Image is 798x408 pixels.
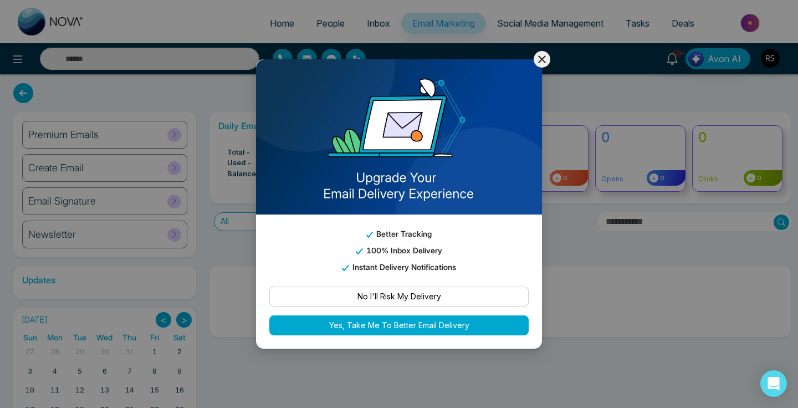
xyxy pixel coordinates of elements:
[760,370,787,397] div: Open Intercom Messenger
[342,265,349,271] img: tick_email_template.svg
[366,232,373,238] img: tick_email_template.svg
[356,248,362,254] img: tick_email_template.svg
[269,315,529,335] button: Yes, Take Me To Better Email Delivery
[269,287,529,307] button: No I'll Risk My Delivery
[269,261,529,273] p: Instant Delivery Notifications
[269,228,529,240] p: Better Tracking
[256,59,542,215] img: email_template_bg.png
[269,244,529,257] p: 100% Inbox Delivery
